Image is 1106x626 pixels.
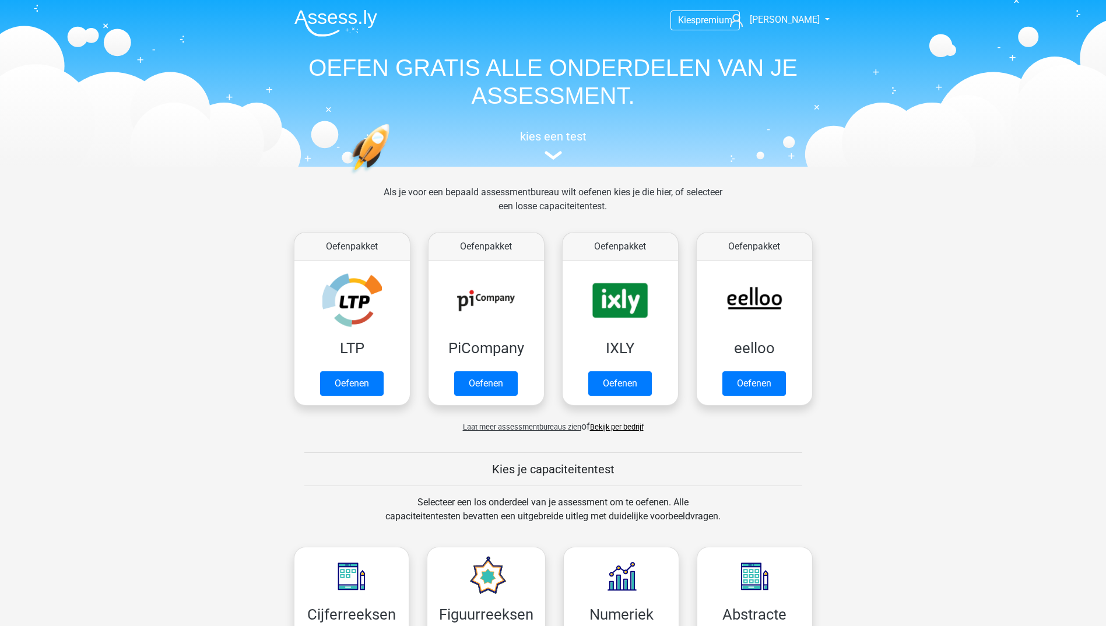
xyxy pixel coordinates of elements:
span: Kies [678,15,696,26]
h5: Kies je capaciteitentest [304,462,802,476]
a: Bekijk per bedrijf [590,423,644,431]
h5: kies een test [285,129,821,143]
a: kies een test [285,129,821,160]
h1: OEFEN GRATIS ALLE ONDERDELEN VAN JE ASSESSMENT. [285,54,821,110]
div: of [285,410,821,434]
span: premium [696,15,732,26]
img: assessment [545,151,562,160]
div: Als je voor een bepaald assessmentbureau wilt oefenen kies je die hier, of selecteer een losse ca... [374,185,732,227]
img: oefenen [349,124,435,229]
a: Oefenen [454,371,518,396]
a: Oefenen [722,371,786,396]
span: Laat meer assessmentbureaus zien [463,423,581,431]
a: Oefenen [320,371,384,396]
img: Assessly [294,9,377,37]
a: Kiespremium [671,12,739,28]
a: Oefenen [588,371,652,396]
a: [PERSON_NAME] [725,13,821,27]
div: Selecteer een los onderdeel van je assessment om te oefenen. Alle capaciteitentesten bevatten een... [374,495,732,537]
span: [PERSON_NAME] [750,14,820,25]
